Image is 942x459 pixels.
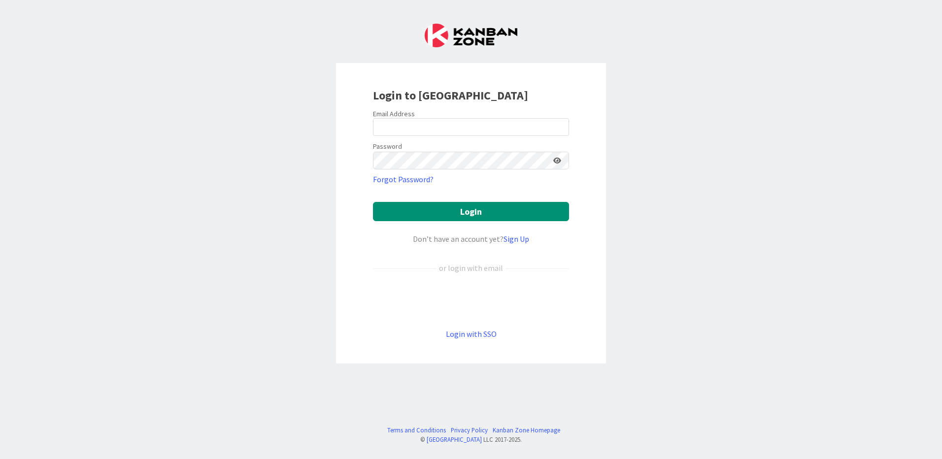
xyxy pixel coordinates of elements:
[387,426,446,435] a: Terms and Conditions
[437,262,505,274] div: or login with email
[368,290,574,312] iframe: Sign in with Google Button
[504,234,529,244] a: Sign Up
[382,435,560,444] div: © LLC 2017- 2025 .
[373,109,415,118] label: Email Address
[427,435,482,443] a: [GEOGRAPHIC_DATA]
[373,141,402,152] label: Password
[373,173,434,185] a: Forgot Password?
[446,329,497,339] a: Login with SSO
[373,233,569,245] div: Don’t have an account yet?
[373,202,569,221] button: Login
[373,88,528,103] b: Login to [GEOGRAPHIC_DATA]
[451,426,488,435] a: Privacy Policy
[493,426,560,435] a: Kanban Zone Homepage
[425,24,517,47] img: Kanban Zone
[552,121,564,133] keeper-lock: Open Keeper Popup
